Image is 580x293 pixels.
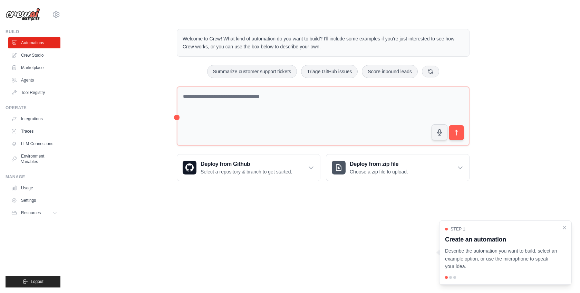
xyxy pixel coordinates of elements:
[8,113,60,124] a: Integrations
[350,160,408,168] h3: Deploy from zip file
[8,50,60,61] a: Crew Studio
[6,29,60,35] div: Build
[8,151,60,167] a: Environment Variables
[8,87,60,98] a: Tool Registry
[21,210,41,216] span: Resources
[8,195,60,206] a: Settings
[8,75,60,86] a: Agents
[445,247,558,271] p: Describe the automation you want to build, select an example option, or use the microphone to spe...
[8,126,60,137] a: Traces
[362,65,418,78] button: Score inbound leads
[6,276,60,287] button: Logout
[451,226,465,232] span: Step 1
[183,35,464,51] p: Welcome to Crew! What kind of automation do you want to build? I'll include some examples if you'...
[6,105,60,111] div: Operate
[350,168,408,175] p: Choose a zip file to upload.
[6,8,40,21] img: Logo
[8,37,60,48] a: Automations
[201,160,292,168] h3: Deploy from Github
[445,235,558,244] h3: Create an automation
[8,182,60,193] a: Usage
[8,207,60,218] button: Resources
[562,225,567,230] button: Close walkthrough
[8,138,60,149] a: LLM Connections
[201,168,292,175] p: Select a repository & branch to get started.
[8,62,60,73] a: Marketplace
[6,174,60,180] div: Manage
[31,279,43,284] span: Logout
[301,65,358,78] button: Triage GitHub issues
[207,65,297,78] button: Summarize customer support tickets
